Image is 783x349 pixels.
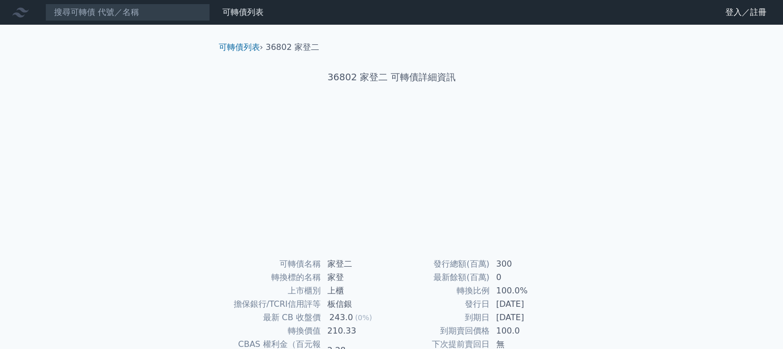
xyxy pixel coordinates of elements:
[321,284,392,298] td: 上櫃
[223,298,321,311] td: 擔保銀行/TCRI信用評等
[222,7,264,17] a: 可轉債列表
[490,311,561,324] td: [DATE]
[490,324,561,338] td: 100.0
[392,311,490,324] td: 到期日
[490,284,561,298] td: 100.0%
[223,324,321,338] td: 轉換價值
[45,4,210,21] input: 搜尋可轉債 代號／名稱
[392,298,490,311] td: 發行日
[355,313,372,322] span: (0%)
[490,271,561,284] td: 0
[223,257,321,271] td: 可轉債名稱
[223,311,321,324] td: 最新 CB 收盤價
[321,257,392,271] td: 家登二
[321,271,392,284] td: 家登
[392,284,490,298] td: 轉換比例
[490,257,561,271] td: 300
[327,311,355,324] div: 243.0
[490,298,561,311] td: [DATE]
[223,271,321,284] td: 轉換標的名稱
[717,4,775,21] a: 登入／註冊
[219,41,263,54] li: ›
[266,41,319,54] li: 36802 家登二
[219,42,260,52] a: 可轉債列表
[392,257,490,271] td: 發行總額(百萬)
[392,271,490,284] td: 最新餘額(百萬)
[321,324,392,338] td: 210.33
[392,324,490,338] td: 到期賣回價格
[223,284,321,298] td: 上市櫃別
[211,70,573,84] h1: 36802 家登二 可轉債詳細資訊
[321,298,392,311] td: 板信銀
